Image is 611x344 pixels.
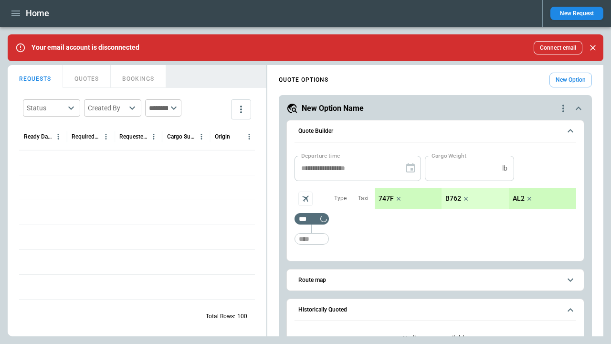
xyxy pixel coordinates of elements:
[279,78,328,82] h4: QUOTE OPTIONS
[375,188,576,209] div: scrollable content
[119,133,147,140] div: Requested Route
[206,312,235,321] p: Total Rows:
[32,43,139,52] p: Your email account is disconnected
[295,299,576,321] button: Historically Quoted
[231,99,251,119] button: more
[100,130,112,143] button: Required Date & Time (UTC) column menu
[549,73,592,87] button: New Option
[195,130,208,143] button: Cargo Summary column menu
[298,128,333,134] h6: Quote Builder
[334,194,347,203] p: Type
[586,37,600,58] div: dismiss
[379,194,394,203] p: 747F
[63,65,111,88] button: QUOTES
[298,277,326,283] h6: Route map
[295,156,576,249] div: Quote Builder
[445,194,461,203] p: B762
[295,213,329,225] div: Too short
[513,194,525,203] p: AL2
[167,133,195,140] div: Cargo Summary
[298,192,313,206] span: Aircraft selection
[298,307,347,313] h6: Historically Quoted
[550,7,603,20] button: New Request
[237,312,247,321] p: 100
[72,133,100,140] div: Required Date & Time (UTC)
[558,103,569,114] div: quote-option-actions
[8,65,63,88] button: REQUESTS
[26,8,49,19] h1: Home
[147,130,160,143] button: Requested Route column menu
[301,151,340,160] label: Departure time
[295,233,329,245] div: Too short
[432,151,466,160] label: Cargo Weight
[24,133,52,140] div: Ready Date & Time (UTC)
[295,120,576,142] button: Quote Builder
[286,103,584,114] button: New Option Namequote-option-actions
[586,41,600,54] button: Close
[534,41,582,54] button: Connect email
[88,103,126,113] div: Created By
[295,269,576,291] button: Route map
[302,103,364,114] h5: New Option Name
[111,65,166,88] button: BOOKINGS
[502,164,507,172] p: lb
[215,133,230,140] div: Origin
[243,130,255,143] button: Origin column menu
[358,194,369,203] p: Taxi
[52,130,64,143] button: Ready Date & Time (UTC) column menu
[27,103,65,113] div: Status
